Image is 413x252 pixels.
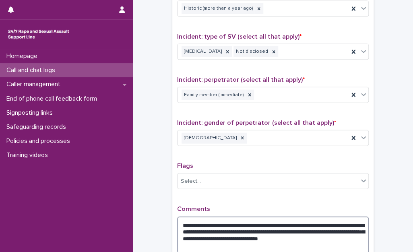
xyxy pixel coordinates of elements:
span: Comments [177,206,210,212]
div: Historic (more than a year ago) [182,3,254,14]
div: Not disclosed [233,46,269,57]
span: Incident: type of SV (select all that apply) [177,33,301,40]
p: Call and chat logs [3,66,62,74]
p: Homepage [3,52,44,60]
div: Select... [181,177,201,186]
div: [DEMOGRAPHIC_DATA] [182,133,238,144]
div: Family member (immediate) [182,90,245,101]
span: Flags [177,163,193,169]
div: [MEDICAL_DATA] [182,46,223,57]
p: Safeguarding records [3,123,72,131]
p: Caller management [3,81,67,88]
p: Training videos [3,151,54,159]
span: Incident: gender of perpetrator (select all that apply) [177,120,336,126]
p: End of phone call feedback form [3,95,103,103]
p: Policies and processes [3,137,76,145]
span: Incident: perpetrator (select all that apply) [177,76,305,83]
p: Signposting links [3,109,59,117]
img: rhQMoQhaT3yELyF149Cw [6,26,71,42]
